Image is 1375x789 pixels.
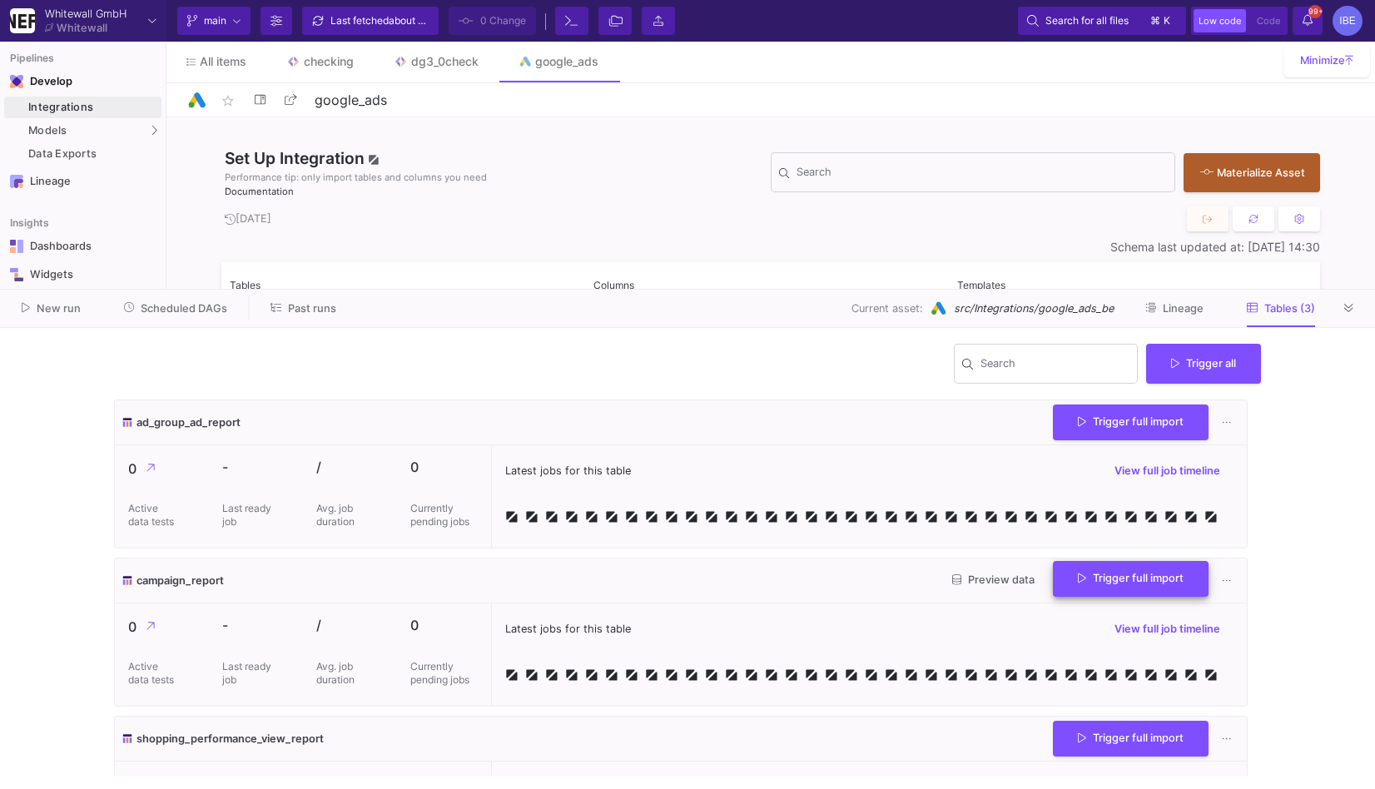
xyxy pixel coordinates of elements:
span: View full job timeline [1114,464,1220,477]
span: New run [37,302,81,315]
span: Code [1257,15,1280,27]
button: Trigger full import [1053,721,1209,757]
span: ad_group_ad_report [137,414,241,430]
button: Past runs [251,295,356,321]
p: / [316,459,384,475]
img: Navigation icon [10,268,23,281]
span: Latest jobs for this table [505,621,631,637]
button: Preview data [939,568,1048,593]
p: Active data tests [128,660,178,687]
span: 99+ [1308,5,1322,18]
p: Avg. job duration [316,660,366,687]
p: 0 [128,459,196,479]
button: Trigger all [1146,344,1261,384]
p: Avg. job duration [316,502,366,528]
img: Navigation icon [10,175,23,188]
p: - [222,459,290,475]
span: All items [200,55,246,68]
div: checking [304,55,354,68]
div: Set Up Integration [221,146,771,198]
button: main [177,7,251,35]
span: Latest jobs for this table [505,463,631,479]
button: Code [1252,9,1285,32]
span: Current asset: [851,300,923,316]
span: Trigger full import [1078,732,1184,744]
img: Tab icon [519,55,533,69]
div: Dashboards [30,240,138,253]
button: Last fetchedabout 1 hour ago [302,7,439,35]
p: Last ready job [222,660,272,687]
span: Scheduled DAGs [141,302,227,315]
a: Documentation [225,186,294,197]
img: icon [122,573,133,588]
div: Data Exports [28,147,157,161]
div: Materialize Asset [1200,165,1295,181]
a: Navigation iconWidgets [4,261,161,288]
span: src/Integrations/google_ads_be [954,300,1114,316]
a: Integrations [4,97,161,118]
span: Tables [230,279,261,291]
span: Past runs [288,302,336,315]
div: Lineage [30,175,138,188]
button: 99+ [1293,7,1323,35]
span: Templates [957,279,1005,291]
div: Last fetched [330,8,430,33]
div: Schema last updated at: [DATE] 14:30 [221,241,1320,254]
span: Trigger full import [1078,415,1184,428]
p: 0 [128,617,196,638]
span: Lineage [1163,302,1204,315]
button: ⌘k [1145,11,1177,31]
a: Navigation iconDashboards [4,233,161,260]
button: Search for all files⌘k [1018,7,1186,35]
span: main [204,8,226,33]
img: Tab icon [394,55,408,69]
img: Google Ads [930,300,947,317]
button: Low code [1194,9,1246,32]
p: / [316,617,384,633]
span: shopping_performance_view_report [137,731,324,747]
button: Scheduled DAGs [104,295,248,321]
button: Tables (3) [1227,295,1335,321]
button: Lineage [1125,295,1224,321]
p: 0 [410,459,478,475]
div: google_ads [535,55,598,68]
button: Trigger full import [1053,404,1209,440]
span: ⌘ [1150,11,1160,31]
button: Trigger full import [1053,561,1209,597]
input: Search for Tables, Columns, etc. [797,169,1167,182]
button: View full job timeline [1101,459,1234,484]
span: campaign_report [137,573,224,588]
span: Search for all files [1045,8,1129,33]
span: Trigger full import [1078,572,1184,584]
div: Integrations [28,101,157,114]
span: Trigger all [1171,357,1236,370]
div: Whitewall [57,22,107,33]
span: Preview data [952,573,1035,586]
span: k [1164,11,1170,31]
mat-expansion-panel-header: Navigation iconDevelop [4,68,161,95]
img: Logo [186,90,207,111]
div: Develop [30,75,55,88]
span: View full job timeline [1114,623,1220,635]
div: Widgets [30,268,138,281]
img: Tab icon [286,55,300,69]
p: Currently pending jobs [410,502,478,528]
img: icon [122,731,133,747]
button: New run [2,295,101,321]
span: Tables (3) [1264,302,1315,315]
a: Navigation iconLineage [4,168,161,195]
button: [DATE] [221,206,275,232]
div: dg3_0check [411,55,479,68]
div: IBE [1333,6,1363,36]
button: View full job timeline [1101,617,1234,642]
span: Low code [1199,15,1241,27]
img: Navigation icon [10,75,23,88]
span: Performance tip: only import tables and columns you need [225,171,487,185]
button: IBE [1328,6,1363,36]
span: Columns [593,279,634,291]
div: Whitewall GmbH [45,8,127,19]
p: - [222,617,290,633]
img: Navigation icon [10,240,23,253]
span: Models [28,124,67,137]
p: 0 [410,617,478,633]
